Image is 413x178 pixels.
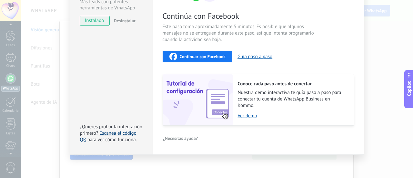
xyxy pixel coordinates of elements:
span: Continúa con Facebook [163,11,316,21]
button: Continuar con Facebook [163,51,233,62]
a: Ver demo [238,113,348,119]
a: Escanea el código QR [80,130,136,143]
button: Desinstalar [111,16,136,26]
span: Desinstalar [114,18,136,24]
span: Copilot [406,81,412,96]
span: Continuar con Facebook [180,54,226,59]
button: Guía paso a paso [237,54,272,60]
span: Nuestra demo interactiva te guía paso a paso para conectar tu cuenta de WhatsApp Business en Kommo. [238,89,348,109]
span: Este paso toma aproximadamente 5 minutos. Es posible que algunos mensajes no se entreguen durante... [163,24,316,43]
span: instalado [80,16,109,26]
span: ¿Quieres probar la integración primero? [80,124,143,136]
span: ¿Necesitas ayuda? [163,136,198,141]
button: ¿Necesitas ayuda? [163,133,198,143]
span: para ver cómo funciona. [87,137,137,143]
h2: Conoce cada paso antes de conectar [238,81,348,87]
